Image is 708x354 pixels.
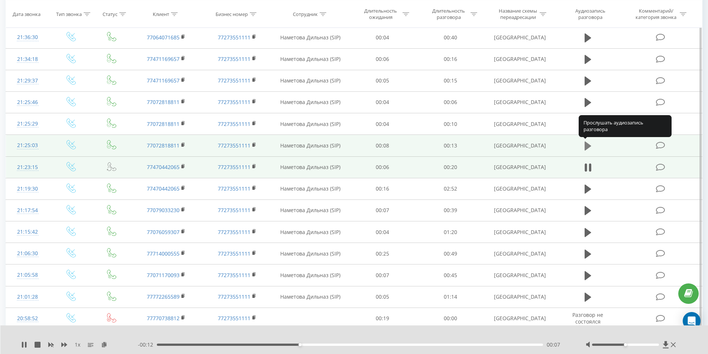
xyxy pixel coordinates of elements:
[153,11,169,17] div: Клиент
[349,113,417,135] td: 00:04
[547,341,560,348] span: 00:07
[417,113,485,135] td: 00:10
[218,98,250,105] a: 77273551111
[147,142,180,149] a: 77072818811
[417,135,485,156] td: 00:13
[498,8,538,20] div: Название схемы переадресации
[683,312,701,330] div: Open Intercom Messenger
[218,77,250,84] a: 77273551111
[216,11,248,17] div: Бизнес номер
[13,11,41,17] div: Дата звонка
[13,311,42,326] div: 20:58:52
[13,246,42,261] div: 21:06:30
[417,91,485,113] td: 00:06
[634,8,678,20] div: Комментарий/категория звонка
[218,315,250,322] a: 77273551111
[147,185,180,192] a: 77470442065
[349,70,417,91] td: 00:05
[218,207,250,214] a: 77273551111
[147,293,180,300] a: 77772265589
[484,178,555,199] td: [GEOGRAPHIC_DATA]
[218,228,250,236] a: 77273551111
[417,156,485,178] td: 00:20
[218,34,250,41] a: 77273551111
[272,135,349,156] td: Наметова Дильназ (SIP)
[272,178,349,199] td: Наметова Дильназ (SIP)
[566,8,614,20] div: Аудиозапись разговора
[349,178,417,199] td: 00:16
[417,308,485,329] td: 00:00
[13,268,42,282] div: 21:05:58
[272,243,349,264] td: Наметова Дильназ (SIP)
[13,203,42,218] div: 21:17:54
[13,30,42,45] div: 21:36:30
[13,138,42,153] div: 21:25:03
[417,264,485,286] td: 00:45
[147,98,180,105] a: 77072818811
[417,70,485,91] td: 00:15
[147,34,180,41] a: 77064071685
[484,286,555,308] td: [GEOGRAPHIC_DATA]
[218,185,250,192] a: 77273551111
[13,225,42,239] div: 21:15:42
[218,163,250,170] a: 77273551111
[429,8,469,20] div: Длительность разговора
[484,27,555,48] td: [GEOGRAPHIC_DATA]
[484,48,555,70] td: [GEOGRAPHIC_DATA]
[484,135,555,156] td: [GEOGRAPHIC_DATA]
[272,264,349,286] td: Наметова Дильназ (SIP)
[272,286,349,308] td: Наметова Дильназ (SIP)
[147,207,180,214] a: 77079033230
[147,77,180,84] a: 77471169657
[272,91,349,113] td: Наметова Дильназ (SIP)
[349,221,417,243] td: 00:04
[349,264,417,286] td: 00:07
[147,120,180,127] a: 77072818811
[349,156,417,178] td: 00:06
[13,160,42,175] div: 21:23:15
[349,308,417,329] td: 00:19
[272,221,349,243] td: Наметова Дильназ (SIP)
[13,52,42,66] div: 21:34:18
[13,95,42,110] div: 21:25:46
[298,343,301,346] div: Accessibility label
[572,311,603,325] span: Разговор не состоялся
[417,221,485,243] td: 01:20
[484,70,555,91] td: [GEOGRAPHIC_DATA]
[272,48,349,70] td: Наметова Дильназ (SIP)
[103,11,117,17] div: Статус
[484,113,555,135] td: [GEOGRAPHIC_DATA]
[13,182,42,196] div: 21:19:30
[293,11,318,17] div: Сотрудник
[147,163,180,170] a: 77470442065
[417,27,485,48] td: 00:40
[272,27,349,48] td: Наметова Дильназ (SIP)
[349,135,417,156] td: 00:08
[361,8,401,20] div: Длительность ожидания
[417,243,485,264] td: 00:49
[484,243,555,264] td: [GEOGRAPHIC_DATA]
[484,199,555,221] td: [GEOGRAPHIC_DATA]
[13,290,42,304] div: 21:01:28
[417,48,485,70] td: 00:16
[147,272,180,279] a: 77071170093
[13,117,42,131] div: 21:25:29
[417,286,485,308] td: 01:14
[484,264,555,286] td: [GEOGRAPHIC_DATA]
[484,221,555,243] td: [GEOGRAPHIC_DATA]
[147,55,180,62] a: 77471169657
[349,91,417,113] td: 00:04
[218,55,250,62] a: 77273551111
[13,74,42,88] div: 21:29:37
[484,156,555,178] td: [GEOGRAPHIC_DATA]
[272,113,349,135] td: Наметова Дильназ (SIP)
[484,308,555,329] td: [GEOGRAPHIC_DATA]
[349,286,417,308] td: 00:05
[272,70,349,91] td: Наметова Дильназ (SIP)
[272,156,349,178] td: Наметова Дильназ (SIP)
[147,250,180,257] a: 77714000555
[579,115,672,137] div: Прослушать аудиозапись разговора
[272,199,349,221] td: Наметова Дильназ (SIP)
[218,293,250,300] a: 77273551111
[349,199,417,221] td: 00:07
